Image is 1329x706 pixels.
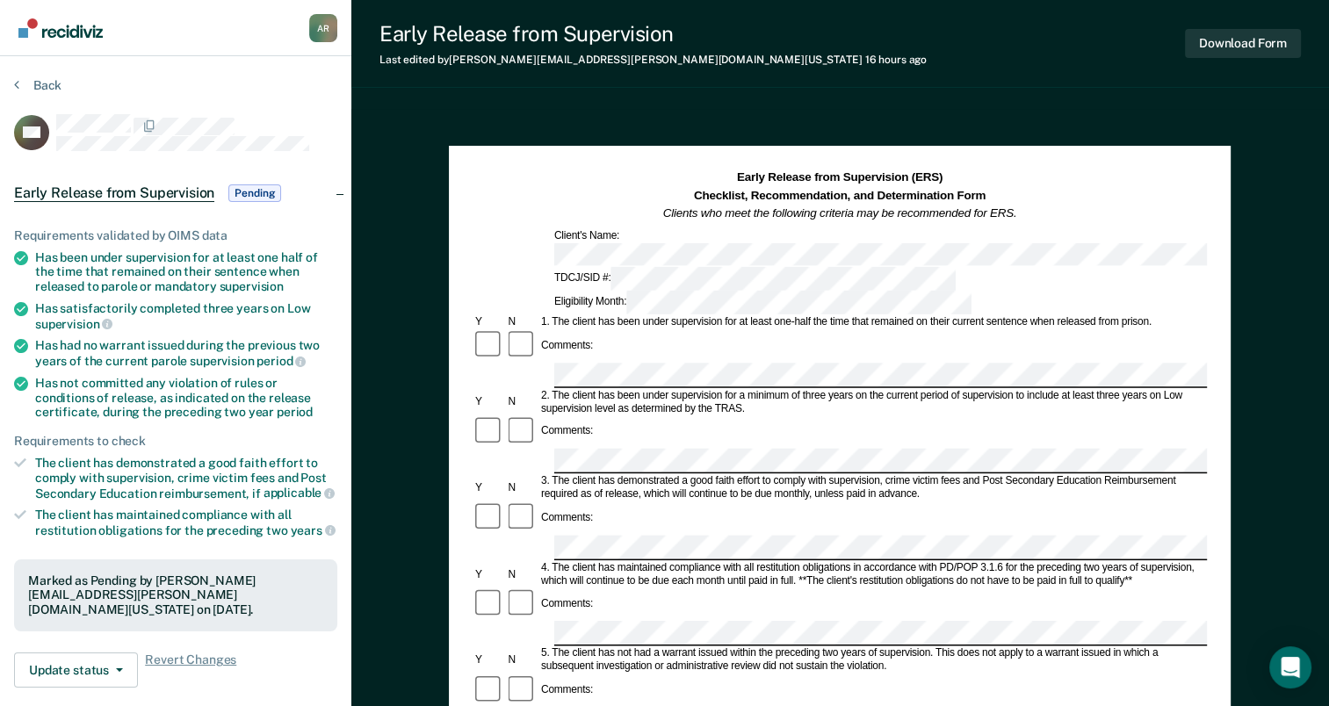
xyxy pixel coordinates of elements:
[228,184,281,202] span: Pending
[35,250,337,294] div: Has been under supervision for at least one half of the time that remained on their sentence when...
[737,171,943,184] strong: Early Release from Supervision (ERS)
[552,291,974,314] div: Eligibility Month:
[538,316,1207,329] div: 1. The client has been under supervision for at least one-half the time that remained on their cu...
[538,647,1207,674] div: 5. The client has not had a warrant issued within the preceding two years of supervision. This do...
[538,598,596,611] div: Comments:
[35,317,112,331] span: supervision
[14,228,337,243] div: Requirements validated by OIMS data
[309,14,337,42] button: Profile dropdown button
[506,481,538,494] div: N
[14,77,61,93] button: Back
[1185,29,1301,58] button: Download Form
[473,395,505,408] div: Y
[379,54,927,66] div: Last edited by [PERSON_NAME][EMAIL_ADDRESS][PERSON_NAME][DOMAIN_NAME][US_STATE]
[506,316,538,329] div: N
[379,21,927,47] div: Early Release from Supervision
[506,568,538,581] div: N
[14,434,337,449] div: Requirements to check
[35,508,337,537] div: The client has maintained compliance with all restitution obligations for the preceding two
[538,389,1207,415] div: 2. The client has been under supervision for a minimum of three years on the current period of su...
[220,279,284,293] span: supervision
[694,189,986,202] strong: Checklist, Recommendation, and Determination Form
[18,18,103,38] img: Recidiviz
[473,568,505,581] div: Y
[256,354,306,368] span: period
[35,456,337,501] div: The client has demonstrated a good faith effort to comply with supervision, crime victim fees and...
[552,268,958,292] div: TDCJ/SID #:
[663,206,1017,220] em: Clients who meet the following criteria may be recommended for ERS.
[473,316,505,329] div: Y
[14,652,138,688] button: Update status
[35,338,337,368] div: Has had no warrant issued during the previous two years of the current parole supervision
[14,184,214,202] span: Early Release from Supervision
[538,339,596,352] div: Comments:
[277,405,313,419] span: period
[538,475,1207,501] div: 3. The client has demonstrated a good faith effort to comply with supervision, crime victim fees ...
[35,301,337,331] div: Has satisfactorily completed three years on Low
[291,523,336,537] span: years
[538,561,1207,587] div: 4. The client has maintained compliance with all restitution obligations in accordance with PD/PO...
[473,654,505,667] div: Y
[865,54,928,66] span: 16 hours ago
[309,14,337,42] div: A R
[473,481,505,494] div: Y
[538,684,596,697] div: Comments:
[538,511,596,524] div: Comments:
[264,486,335,500] span: applicable
[35,376,337,420] div: Has not committed any violation of rules or conditions of release, as indicated on the release ce...
[145,652,236,688] span: Revert Changes
[28,573,323,617] div: Marked as Pending by [PERSON_NAME][EMAIL_ADDRESS][PERSON_NAME][DOMAIN_NAME][US_STATE] on [DATE].
[1269,646,1311,688] div: Open Intercom Messenger
[538,425,596,438] div: Comments:
[506,395,538,408] div: N
[506,654,538,667] div: N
